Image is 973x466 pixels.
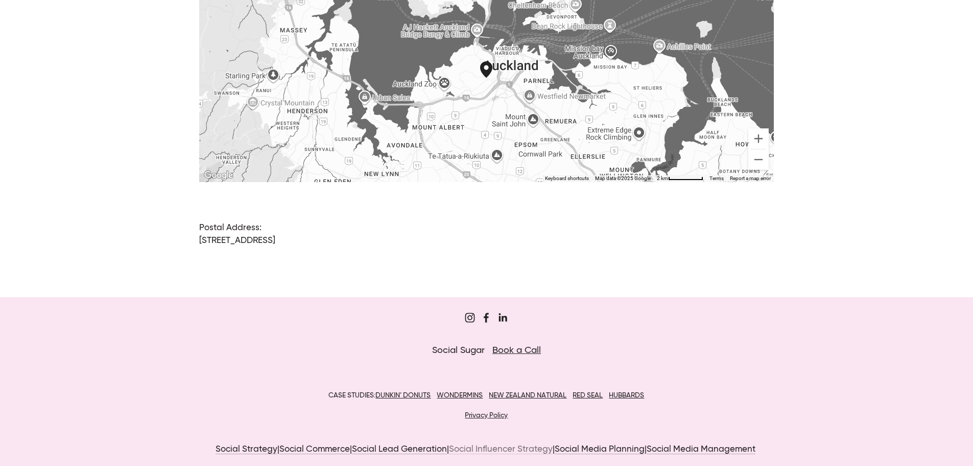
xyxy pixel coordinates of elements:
a: Terms [709,175,724,181]
a: NEW ZEALAND NATURAL [489,392,566,399]
span: Map data ©2025 Google [595,175,651,181]
a: Social Influencer Strategy [449,445,553,455]
a: Book a Call [492,346,541,355]
a: Sugar&Partners [465,313,475,323]
button: Zoom in [748,128,769,149]
p: | | | | | [110,443,863,456]
a: Jordan Eley [497,313,508,323]
img: Google [202,169,235,182]
a: RED SEAL [573,392,603,399]
a: Social Commerce [279,445,350,455]
a: DUNKIN’ DONUTS [375,392,431,399]
a: Privacy Policy [465,412,508,419]
a: Social Strategy [216,445,277,455]
a: Open this area in Google Maps (opens a new window) [202,169,235,182]
p: CASE STUDIES: [110,389,863,403]
a: HUBBARDS [609,392,644,399]
a: Social Media Management [647,445,755,455]
a: WONDERMINS [437,392,483,399]
span: Social Sugar [432,346,485,355]
p: Postal Address: [STREET_ADDRESS] [199,221,774,248]
span: 2 km [657,175,668,181]
button: Zoom out [748,149,769,170]
a: Social Lead Generation [352,445,447,455]
a: Report a map error [730,175,771,181]
div: Social Sugar 114 Ponsonby Road Auckland, Auckland, 1011, New Zealand [480,61,505,94]
a: Social Media Planning [555,445,645,455]
button: Map Scale: 2 km per 65 pixels [654,175,706,182]
a: Sugar Digi [481,313,491,323]
button: Keyboard shortcuts [545,175,589,182]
